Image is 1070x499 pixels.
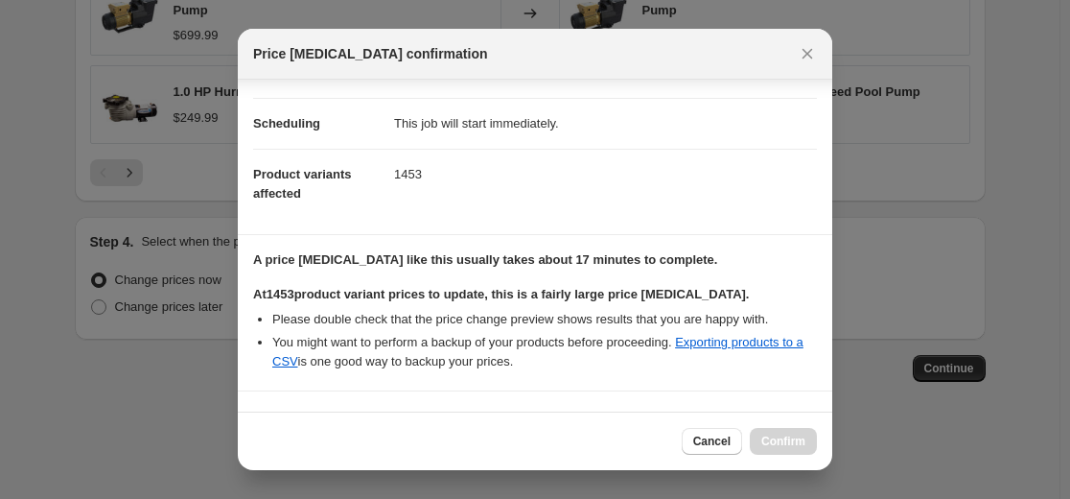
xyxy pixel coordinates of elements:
[253,287,749,301] b: At 1453 product variant prices to update, this is a fairly large price [MEDICAL_DATA].
[394,98,817,149] dd: This job will start immediately.
[253,167,352,201] span: Product variants affected
[253,116,320,131] span: Scheduling
[272,333,817,371] li: You might want to perform a backup of your products before proceeding. is one good way to backup ...
[272,335,803,368] a: Exporting products to a CSV
[794,40,821,67] button: Close
[693,434,731,449] span: Cancel
[253,44,488,63] span: Price [MEDICAL_DATA] confirmation
[253,252,717,267] b: A price [MEDICAL_DATA] like this usually takes about 17 minutes to complete.
[272,310,817,329] li: Please double check that the price change preview shows results that you are happy with.
[253,409,707,423] b: This job includes product variants that appear to be reduced in price already
[394,149,817,200] dd: 1453
[682,428,742,455] button: Cancel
